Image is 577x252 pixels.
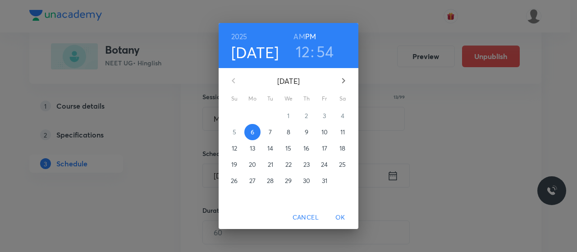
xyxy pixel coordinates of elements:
[226,140,243,156] button: 12
[293,30,305,43] button: AM
[232,144,237,153] p: 12
[311,42,314,61] h3: :
[305,128,308,137] p: 9
[244,140,261,156] button: 13
[334,140,351,156] button: 18
[285,144,291,153] p: 15
[226,156,243,173] button: 19
[268,160,273,169] p: 21
[267,176,274,185] p: 28
[280,156,297,173] button: 22
[244,173,261,189] button: 27
[334,94,351,103] span: Sa
[249,176,256,185] p: 27
[250,144,255,153] p: 13
[280,173,297,189] button: 29
[330,212,351,223] span: OK
[244,124,261,140] button: 6
[316,156,333,173] button: 24
[322,176,327,185] p: 31
[298,156,315,173] button: 23
[226,173,243,189] button: 26
[285,160,292,169] p: 22
[280,140,297,156] button: 15
[231,43,279,62] button: [DATE]
[326,209,355,226] button: OK
[321,128,328,137] p: 10
[322,144,327,153] p: 17
[321,160,328,169] p: 24
[316,140,333,156] button: 17
[280,124,297,140] button: 8
[298,94,315,103] span: Th
[303,144,309,153] p: 16
[269,128,272,137] p: 7
[334,156,351,173] button: 25
[289,209,322,226] button: Cancel
[231,160,237,169] p: 19
[280,94,297,103] span: We
[262,156,279,173] button: 21
[244,156,261,173] button: 20
[340,128,345,137] p: 11
[298,140,315,156] button: 16
[334,124,351,140] button: 11
[339,160,346,169] p: 25
[298,124,315,140] button: 9
[303,176,310,185] p: 30
[303,160,310,169] p: 23
[287,128,290,137] p: 8
[285,176,292,185] p: 29
[244,76,333,87] p: [DATE]
[249,160,256,169] p: 20
[316,42,334,61] button: 54
[316,124,333,140] button: 10
[262,140,279,156] button: 14
[293,212,319,223] span: Cancel
[231,176,238,185] p: 26
[339,144,345,153] p: 18
[298,173,315,189] button: 30
[262,124,279,140] button: 7
[231,30,247,43] button: 2025
[244,94,261,103] span: Mo
[316,94,333,103] span: Fr
[267,144,273,153] p: 14
[226,94,243,103] span: Su
[262,94,279,103] span: Tu
[316,173,333,189] button: 31
[296,42,310,61] button: 12
[305,30,316,43] button: PM
[251,128,254,137] p: 6
[262,173,279,189] button: 28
